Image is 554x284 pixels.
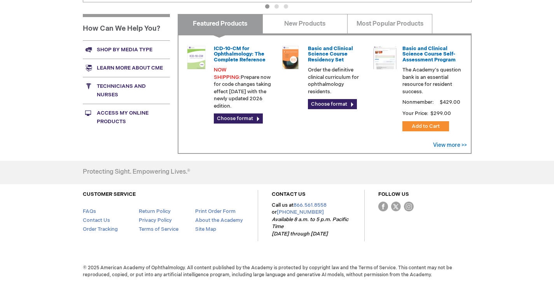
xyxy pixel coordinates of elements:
[347,14,432,33] a: Most Popular Products
[83,59,170,77] a: Learn more about CME
[404,202,414,211] img: instagram
[274,4,279,9] button: 2 of 3
[378,202,388,211] img: Facebook
[373,46,397,69] img: bcscself_20.jpg
[277,209,324,215] a: [PHONE_NUMBER]
[439,99,461,105] span: $429.00
[262,14,348,33] a: New Products
[139,226,178,232] a: Terms of Service
[83,191,136,197] a: CUSTOMER SERVICE
[284,4,288,9] button: 3 of 3
[391,202,401,211] img: Twitter
[430,110,452,117] span: $299.00
[195,217,243,223] a: About the Academy
[195,226,216,232] a: Site Map
[279,46,302,69] img: 02850963u_47.png
[214,113,263,124] a: Choose format
[402,121,449,131] button: Add to Cart
[272,191,306,197] a: CONTACT US
[433,142,467,148] a: View more >>
[139,208,171,214] a: Return Policy
[139,217,172,223] a: Privacy Policy
[214,66,273,110] p: Prepare now for code changes taking effect [DATE] with the newly updated 2026 edition.
[195,208,236,214] a: Print Order Form
[308,66,367,95] p: Order the definitive clinical curriculum for ophthalmology residents.
[83,169,190,176] h4: Protecting Sight. Empowering Lives.®
[272,216,348,237] em: Available 8 a.m. to 5 p.m. Pacific Time [DATE] through [DATE]
[83,208,96,214] a: FAQs
[294,202,327,208] a: 866.561.8558
[83,14,170,40] h1: How Can We Help You?
[402,45,456,63] a: Basic and Clinical Science Course Self-Assessment Program
[214,45,266,63] a: ICD-10-CM for Ophthalmology: The Complete Reference
[402,66,461,95] p: The Academy's question bank is an essential resource for resident success.
[83,226,118,232] a: Order Tracking
[402,110,428,117] strong: Your Price:
[412,123,440,129] span: Add to Cart
[83,40,170,59] a: Shop by media type
[378,191,409,197] a: FOLLOW US
[265,4,269,9] button: 1 of 3
[214,67,241,80] font: NOW SHIPPING:
[308,45,353,63] a: Basic and Clinical Science Course Residency Set
[83,217,110,223] a: Contact Us
[77,265,477,278] span: © 2025 American Academy of Ophthalmology. All content published by the Academy is protected by co...
[83,77,170,104] a: Technicians and nurses
[178,14,263,33] a: Featured Products
[402,98,434,107] strong: Nonmember:
[272,202,351,238] p: Call us at or
[308,99,357,109] a: Choose format
[83,104,170,131] a: Access My Online Products
[185,46,208,69] img: 0120008u_42.png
